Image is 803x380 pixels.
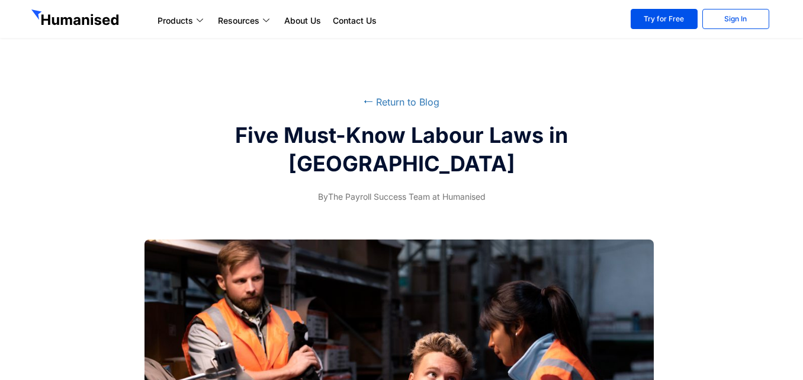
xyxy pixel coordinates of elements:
[31,9,121,28] img: GetHumanised Logo
[327,14,383,28] a: Contact Us
[179,121,624,178] h2: Five Must-Know Labour Laws in [GEOGRAPHIC_DATA]
[318,190,486,204] span: The Payroll Success Team at Humanised
[152,14,212,28] a: Products
[278,14,327,28] a: About Us
[212,14,278,28] a: Resources
[364,96,439,108] a: ⭠ Return to Blog
[318,191,328,202] span: By
[702,9,769,29] a: Sign In
[631,9,698,29] a: Try for Free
